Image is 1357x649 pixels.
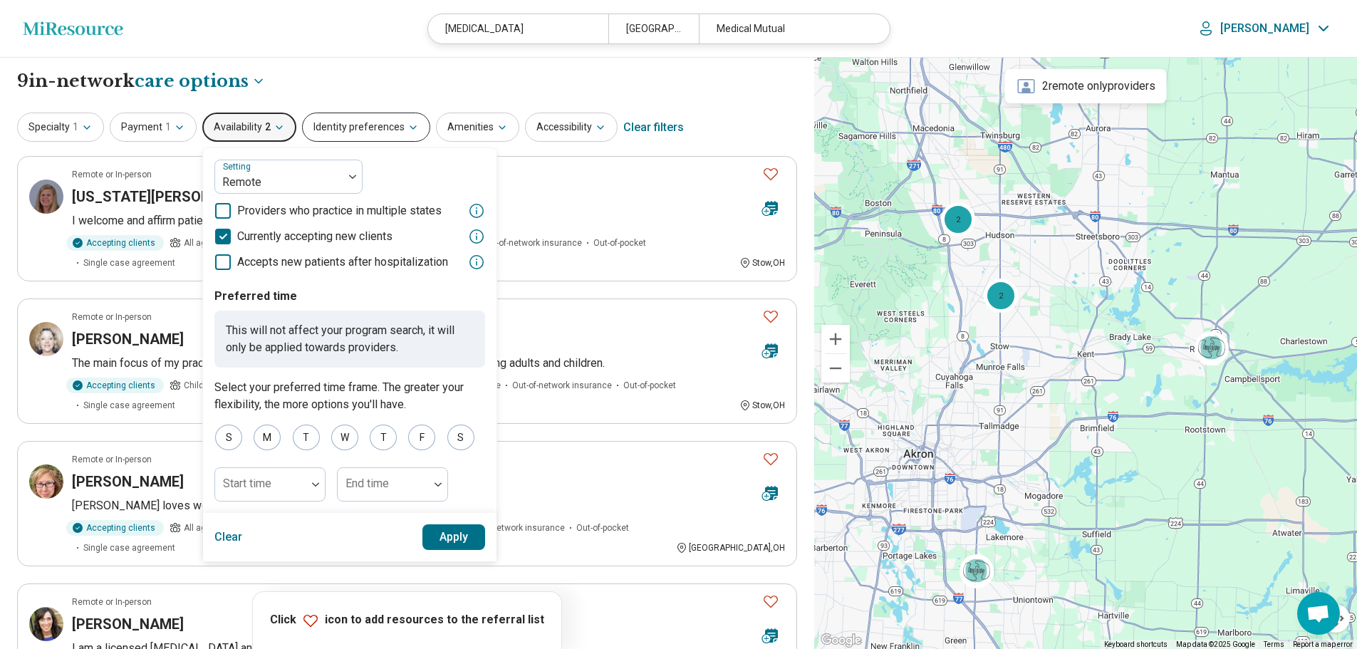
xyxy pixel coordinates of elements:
[576,521,629,534] span: Out-of-pocket
[302,113,430,142] button: Identity preferences
[293,425,320,450] div: T
[214,288,485,305] p: Preferred time
[1293,640,1353,648] a: Report a map error
[184,521,216,534] span: All ages
[72,472,184,492] h3: [PERSON_NAME]
[739,399,785,412] div: Stow , OH
[676,541,785,554] div: [GEOGRAPHIC_DATA] , OH
[223,477,271,490] label: Start time
[215,425,242,450] div: S
[135,69,249,93] span: care options
[739,256,785,269] div: Stow , OH
[370,425,397,450] div: T
[525,113,618,142] button: Accessibility
[465,521,565,534] span: Out-of-network insurance
[482,237,582,249] span: Out-of-network insurance
[66,378,164,393] div: Accepting clients
[83,399,175,412] span: Single case agreement
[757,160,785,189] button: Favorite
[593,237,646,249] span: Out-of-pocket
[72,212,785,229] p: I welcome and affirm patients of all identities and backgrounds in my practice.
[270,612,544,629] p: Click icon to add resources to the referral list
[984,278,1018,312] div: 2
[17,113,104,142] button: Specialty1
[223,162,254,172] label: Setting
[623,379,676,392] span: Out-of-pocket
[331,425,358,450] div: W
[17,69,266,93] h1: 9 in-network
[72,453,152,466] p: Remote or In-person
[408,425,435,450] div: F
[447,425,474,450] div: S
[1220,21,1309,36] p: [PERSON_NAME]
[214,311,485,368] p: This will not affect your program search, it will only be applied towards providers.
[757,445,785,474] button: Favorite
[821,354,850,383] button: Zoom out
[184,379,398,392] span: Children under 10, Preteen, Teen, Young adults, Adults
[1005,69,1167,103] div: 2 remote only providers
[422,524,486,550] button: Apply
[941,202,975,236] div: 2
[1264,640,1284,648] a: Terms (opens in new tab)
[73,120,78,135] span: 1
[757,302,785,331] button: Favorite
[214,524,243,550] button: Clear
[72,614,184,634] h3: [PERSON_NAME]
[135,69,266,93] button: Care options
[237,254,448,271] span: Accepts new patients after hospitalization
[83,541,175,554] span: Single case agreement
[110,113,197,142] button: Payment1
[165,120,171,135] span: 1
[72,497,785,514] p: [PERSON_NAME] loves working with children, adolescents, and their families.
[265,120,271,135] span: 2
[428,14,608,43] div: [MEDICAL_DATA]
[436,113,519,142] button: Amenities
[66,235,164,251] div: Accepting clients
[72,311,152,323] p: Remote or In-person
[72,596,152,608] p: Remote or In-person
[608,14,698,43] div: [GEOGRAPHIC_DATA], [GEOGRAPHIC_DATA]
[821,325,850,353] button: Zoom in
[72,329,184,349] h3: [PERSON_NAME]
[345,477,389,490] label: End time
[237,228,392,245] span: Currently accepting new clients
[237,202,442,219] span: Providers who practice in multiple states
[1297,592,1340,635] div: Open chat
[254,425,281,450] div: M
[512,379,612,392] span: Out-of-network insurance
[1176,640,1255,648] span: Map data ©2025 Google
[202,113,296,142] button: Availability2
[757,587,785,616] button: Favorite
[623,110,684,145] div: Clear filters
[72,355,785,372] p: The main focus of my practice is working with patients with [MEDICAL_DATA], including adults and ...
[699,14,879,43] div: Medical Mutual
[66,520,164,536] div: Accepting clients
[184,237,216,249] span: All ages
[214,379,485,413] p: Select your preferred time frame. The greater your flexibility, the more options you'll have.
[72,187,263,207] h3: [US_STATE][PERSON_NAME]
[72,168,152,181] p: Remote or In-person
[83,256,175,269] span: Single case agreement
